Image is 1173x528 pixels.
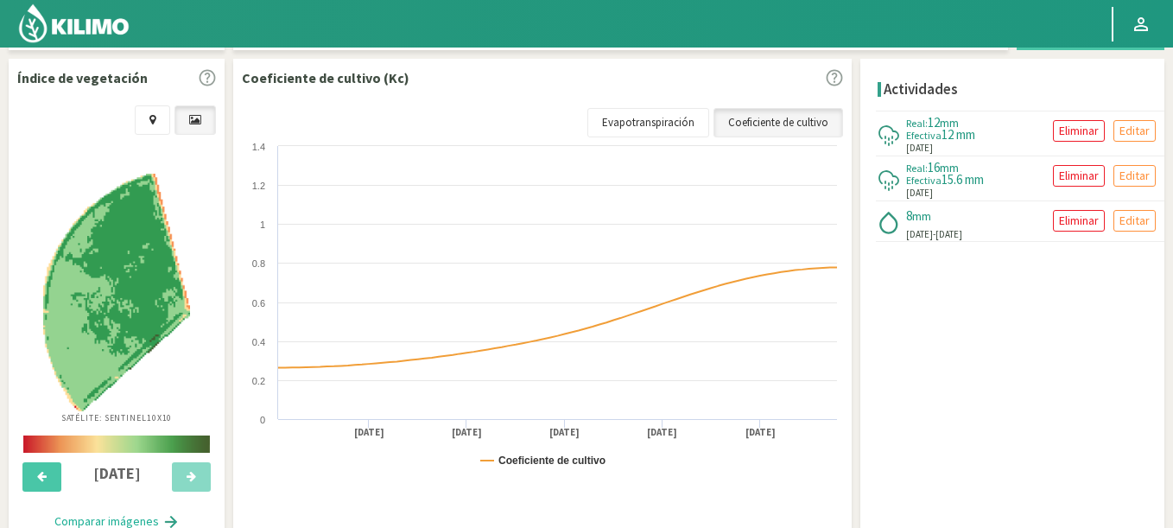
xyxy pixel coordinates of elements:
text: 0 [260,415,265,425]
span: 12 mm [942,126,975,143]
h4: [DATE] [72,465,162,482]
span: mm [912,208,931,224]
a: Evapotranspiración [587,108,709,137]
text: Coeficiente de cultivo [498,455,606,467]
span: Real: [906,117,928,130]
text: 1.4 [252,142,265,152]
button: Editar [1113,120,1156,142]
span: Efectiva [906,174,942,187]
span: Efectiva [906,129,942,142]
button: Eliminar [1053,165,1105,187]
span: mm [940,115,959,130]
span: 16 [928,159,940,175]
p: Eliminar [1059,211,1099,231]
img: 50608338-b435-439b-a518-b82cf4168d2c_-_sentinel_-_2025-08-08.png [43,174,189,411]
text: 1.2 [252,181,265,191]
p: Coeficiente de cultivo (Kc) [242,67,409,88]
text: [DATE] [745,426,776,439]
img: scale [23,436,210,453]
span: [DATE] [935,228,962,240]
button: Editar [1113,165,1156,187]
text: 0.4 [252,337,265,347]
span: [DATE] [906,186,933,200]
text: [DATE] [452,426,482,439]
p: Satélite: Sentinel [61,411,173,424]
text: [DATE] [354,426,384,439]
p: Editar [1119,121,1150,141]
span: mm [940,160,959,175]
button: Eliminar [1053,210,1105,232]
span: 10X10 [147,412,173,423]
text: 0.8 [252,258,265,269]
p: Editar [1119,211,1150,231]
text: [DATE] [549,426,580,439]
text: 0.2 [252,376,265,386]
p: Eliminar [1059,166,1099,186]
img: Kilimo [17,3,130,44]
span: 8 [906,207,912,224]
span: Real: [906,162,928,175]
p: Índice de vegetación [17,67,148,88]
span: [DATE] [906,141,933,156]
p: Editar [1119,166,1150,186]
text: [DATE] [647,426,677,439]
text: 1 [260,219,265,230]
h4: Actividades [884,81,958,98]
span: 15.6 mm [942,171,984,188]
a: Coeficiente de cultivo [713,108,843,137]
span: [DATE] [906,227,933,242]
span: 12 [928,114,940,130]
span: - [933,228,935,240]
text: 0.6 [252,298,265,309]
button: Editar [1113,210,1156,232]
p: Eliminar [1059,121,1099,141]
button: Eliminar [1053,120,1105,142]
